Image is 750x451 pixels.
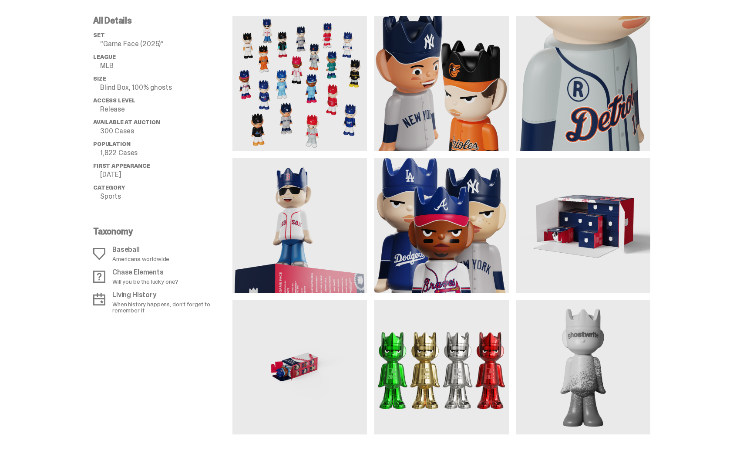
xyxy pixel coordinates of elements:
[516,158,650,292] img: media gallery image
[100,84,232,91] p: Blind Box, 100% ghosts
[100,106,232,113] p: Release
[93,184,125,191] span: Category
[100,193,232,200] p: Sports
[93,162,150,170] span: First Appearance
[374,16,508,151] img: media gallery image
[516,300,650,434] img: media gallery image
[374,158,508,292] img: media gallery image
[100,128,232,135] p: 300 Cases
[112,292,227,298] p: Living History
[100,171,232,178] p: [DATE]
[93,16,232,25] p: All Details
[112,246,169,253] p: Baseball
[516,16,650,151] img: media gallery image
[100,62,232,69] p: MLB
[93,227,227,236] p: Taxonomy
[232,158,367,292] img: media gallery image
[374,300,508,434] img: media gallery image
[112,256,169,262] p: Americana worldwide
[100,41,232,47] p: “Game Face (2025)”
[93,31,105,39] span: set
[232,16,367,151] img: media gallery image
[93,53,116,61] span: League
[100,149,232,156] p: 1,822 Cases
[93,97,135,104] span: Access Level
[93,140,130,148] span: Population
[112,301,227,313] p: When history happens, don't forget to remember it
[93,119,160,126] span: Available at Auction
[112,269,178,276] p: Chase Elements
[232,300,367,434] img: media gallery image
[112,278,178,285] p: Will you be the lucky one?
[93,75,106,82] span: Size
